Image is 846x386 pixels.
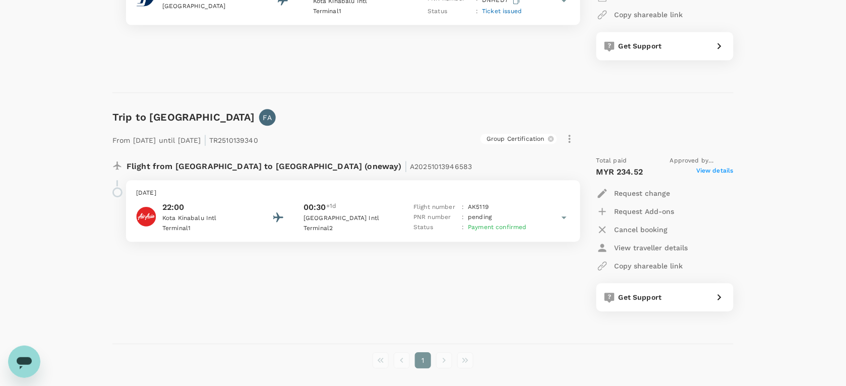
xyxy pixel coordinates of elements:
[304,201,326,213] p: 00:30
[596,6,683,24] button: Copy shareable link
[304,224,394,234] p: Terminal 2
[596,184,671,202] button: Request change
[476,7,478,17] p: :
[480,134,557,144] div: Group Certification
[619,42,662,50] span: Get Support
[596,202,675,220] button: Request Add-ons
[615,10,683,20] p: Copy shareable link
[313,7,404,17] p: Terminal 1
[462,202,464,212] p: :
[404,159,407,173] span: |
[428,7,472,17] p: Status
[112,130,258,148] p: From [DATE] until [DATE] TR2510139340
[468,224,527,231] span: Payment confirmed
[462,223,464,233] p: :
[596,220,668,239] button: Cancel booking
[127,156,472,174] p: Flight from [GEOGRAPHIC_DATA] to [GEOGRAPHIC_DATA] (oneway)
[596,156,627,166] span: Total paid
[413,223,458,233] p: Status
[596,166,643,178] p: MYR 234.52
[162,201,253,213] p: 22:00
[8,346,40,378] iframe: Button to launch messaging window
[468,212,492,223] p: pending
[615,261,683,271] p: Copy shareable link
[615,243,688,253] p: View traveller details
[162,213,253,224] p: Kota Kinabalu Intl
[670,156,734,166] span: Approved by
[696,166,734,178] span: View details
[468,202,489,212] p: AK 5119
[410,162,472,171] span: A20251013946583
[619,293,662,301] span: Get Support
[304,213,394,224] p: [GEOGRAPHIC_DATA] Intl
[263,113,272,123] p: FA
[596,257,683,275] button: Copy shareable link
[326,201,336,213] span: +1d
[136,206,156,227] img: AirAsia
[162,2,253,12] p: [GEOGRAPHIC_DATA]
[415,352,431,368] button: page 1
[136,188,570,198] p: [DATE]
[413,202,458,212] p: Flight number
[615,206,675,216] p: Request Add-ons
[112,109,255,125] h6: Trip to [GEOGRAPHIC_DATA]
[204,133,207,147] span: |
[413,212,458,223] p: PNR number
[162,224,253,234] p: Terminal 1
[480,135,551,143] span: Group Certification
[596,239,688,257] button: View traveller details
[615,188,671,198] p: Request change
[482,8,522,15] span: Ticket issued
[462,212,464,223] p: :
[370,352,476,368] nav: pagination navigation
[615,225,668,235] p: Cancel booking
